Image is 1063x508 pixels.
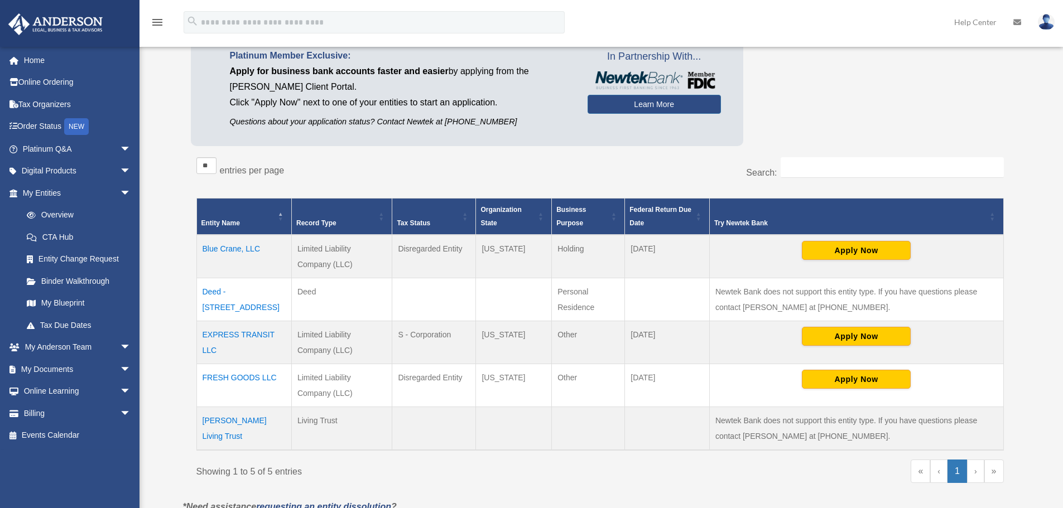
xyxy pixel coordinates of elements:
[476,199,552,235] th: Organization State: Activate to sort
[625,364,710,407] td: [DATE]
[291,235,392,278] td: Limited Liability Company (LLC)
[186,15,199,27] i: search
[397,219,430,227] span: Tax Status
[8,115,148,138] a: Order StatusNEW
[196,407,291,451] td: [PERSON_NAME] Living Trust
[196,278,291,321] td: Deed - [STREET_ADDRESS]
[709,199,1003,235] th: Try Newtek Bank : Activate to sort
[911,459,930,483] a: First
[552,364,625,407] td: Other
[120,402,142,425] span: arrow_drop_down
[392,364,476,407] td: Disregarded Entity
[64,118,89,135] div: NEW
[588,95,721,114] a: Learn More
[16,226,142,248] a: CTA Hub
[930,459,947,483] a: Previous
[480,206,521,227] span: Organization State
[220,166,285,175] label: entries per page
[16,270,142,292] a: Binder Walkthrough
[392,235,476,278] td: Disregarded Entity
[230,48,571,64] p: Platinum Member Exclusive:
[120,160,142,183] span: arrow_drop_down
[8,424,148,447] a: Events Calendar
[709,278,1003,321] td: Newtek Bank does not support this entity type. If you have questions please contact [PERSON_NAME]...
[8,182,142,204] a: My Entitiesarrow_drop_down
[291,199,392,235] th: Record Type: Activate to sort
[8,380,148,403] a: Online Learningarrow_drop_down
[947,459,967,483] a: 1
[151,20,164,29] a: menu
[291,321,392,364] td: Limited Liability Company (LLC)
[8,336,148,359] a: My Anderson Teamarrow_drop_down
[230,66,449,76] span: Apply for business bank accounts faster and easier
[120,138,142,161] span: arrow_drop_down
[8,402,148,424] a: Billingarrow_drop_down
[8,71,148,94] a: Online Ordering
[120,358,142,381] span: arrow_drop_down
[392,321,476,364] td: S - Corporation
[714,216,987,230] div: Try Newtek Bank
[120,336,142,359] span: arrow_drop_down
[552,321,625,364] td: Other
[588,48,721,66] span: In Partnership With...
[16,248,142,270] a: Entity Change Request
[802,370,911,389] button: Apply Now
[802,327,911,346] button: Apply Now
[291,278,392,321] td: Deed
[8,160,148,182] a: Digital Productsarrow_drop_down
[201,219,240,227] span: Entity Name
[16,204,137,226] a: Overview
[709,407,1003,451] td: Newtek Bank does not support this entity type. If you have questions please contact [PERSON_NAME]...
[629,206,691,227] span: Federal Return Due Date
[392,199,476,235] th: Tax Status: Activate to sort
[291,364,392,407] td: Limited Liability Company (LLC)
[196,235,291,278] td: Blue Crane, LLC
[120,182,142,205] span: arrow_drop_down
[476,235,552,278] td: [US_STATE]
[296,219,336,227] span: Record Type
[291,407,392,451] td: Living Trust
[625,321,710,364] td: [DATE]
[5,13,106,35] img: Anderson Advisors Platinum Portal
[16,314,142,336] a: Tax Due Dates
[552,199,625,235] th: Business Purpose: Activate to sort
[8,93,148,115] a: Tax Organizers
[8,49,148,71] a: Home
[196,199,291,235] th: Entity Name: Activate to invert sorting
[230,95,571,110] p: Click "Apply Now" next to one of your entities to start an application.
[625,199,710,235] th: Federal Return Due Date: Activate to sort
[196,364,291,407] td: FRESH GOODS LLC
[556,206,586,227] span: Business Purpose
[16,292,142,315] a: My Blueprint
[196,321,291,364] td: EXPRESS TRANSIT LLC
[552,235,625,278] td: Holding
[552,278,625,321] td: Personal Residence
[120,380,142,403] span: arrow_drop_down
[8,358,148,380] a: My Documentsarrow_drop_down
[476,321,552,364] td: [US_STATE]
[151,16,164,29] i: menu
[746,168,777,177] label: Search:
[593,71,715,89] img: NewtekBankLogoSM.png
[196,459,592,480] div: Showing 1 to 5 of 5 entries
[476,364,552,407] td: [US_STATE]
[230,115,571,129] p: Questions about your application status? Contact Newtek at [PHONE_NUMBER]
[1038,14,1055,30] img: User Pic
[230,64,571,95] p: by applying from the [PERSON_NAME] Client Portal.
[625,235,710,278] td: [DATE]
[8,138,148,160] a: Platinum Q&Aarrow_drop_down
[802,241,911,260] button: Apply Now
